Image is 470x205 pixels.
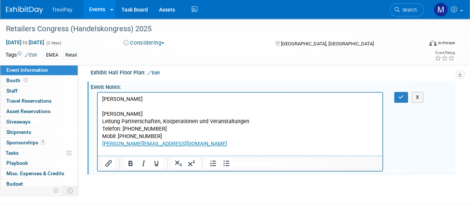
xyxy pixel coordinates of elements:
td: Tags [6,51,37,60]
span: Budget [6,181,23,187]
button: Superscript [185,158,198,169]
button: Considering [121,39,167,47]
img: ExhibitDay [6,6,43,14]
span: Booth not reserved yet [22,77,29,83]
a: Shipments [0,127,78,137]
div: Event Format [389,39,455,50]
a: Search [390,3,424,16]
span: Asset Reservations [6,108,51,114]
span: Staff [6,88,17,94]
td: Toggle Event Tabs [63,186,78,195]
img: Format-Inperson.png [429,40,437,46]
span: Giveaways [6,119,30,125]
a: Edit [148,70,160,76]
span: Misc. Expenses & Credits [6,170,64,176]
a: Edit [25,52,37,58]
a: Misc. Expenses & Credits [0,169,78,179]
div: Retailers Congress (Handelskongress) 2025 [3,22,417,36]
span: to [22,39,29,45]
div: Event Rating [435,51,455,55]
span: Booth [6,77,29,83]
div: In-Person [438,40,455,46]
a: Giveaways [0,117,78,127]
span: [GEOGRAPHIC_DATA], [GEOGRAPHIC_DATA] [281,41,373,47]
span: Search [400,7,417,13]
a: Staff [0,86,78,96]
a: Asset Reservations [0,106,78,116]
span: Shipments [6,129,31,135]
span: Tasks [6,150,19,156]
button: Insert/edit link [102,158,115,169]
a: Budget [0,179,78,189]
div: Retail [63,51,79,59]
span: Event Information [6,67,48,73]
iframe: Rich Text Area [98,93,382,156]
span: Sponsorships [6,140,46,145]
td: Personalize Event Tab Strip [50,186,63,195]
button: X [412,92,424,103]
button: Subscript [172,158,185,169]
span: Playbook [6,160,28,166]
span: TreviPay [52,7,72,13]
a: Sponsorships1 [0,138,78,148]
button: Numbered list [207,158,220,169]
a: Tasks [0,148,78,158]
div: Exhibit Hall Floor Plan: [91,67,455,77]
img: Maiia Khasina [434,3,448,17]
button: Bullet list [220,158,233,169]
span: 1 [40,140,46,145]
button: Bold [124,158,137,169]
button: Underline [150,158,163,169]
button: Italic [137,158,150,169]
a: Travel Reservations [0,96,78,106]
div: Event Notes: [91,81,455,91]
span: (2 days) [46,41,61,45]
div: EMEA [44,51,61,59]
span: Travel Reservations [6,98,52,104]
a: Event Information [0,65,78,75]
a: Booth [0,76,78,86]
a: Playbook [0,158,78,168]
span: [DATE] [DATE] [6,39,45,46]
